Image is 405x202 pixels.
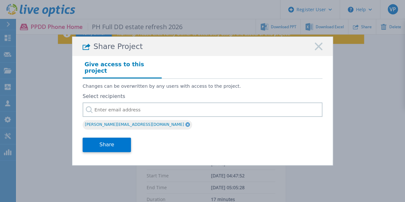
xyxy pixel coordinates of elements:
label: Select recipients [83,93,322,99]
h4: Give access to this project [83,59,162,78]
button: Share [83,138,131,152]
input: Enter email address [83,102,322,117]
span: Share Project [93,42,143,51]
p: Changes can be overwritten by any users with access to the project. [83,84,322,89]
div: [PERSON_NAME][EMAIL_ADDRESS][DOMAIN_NAME] [83,120,192,130]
